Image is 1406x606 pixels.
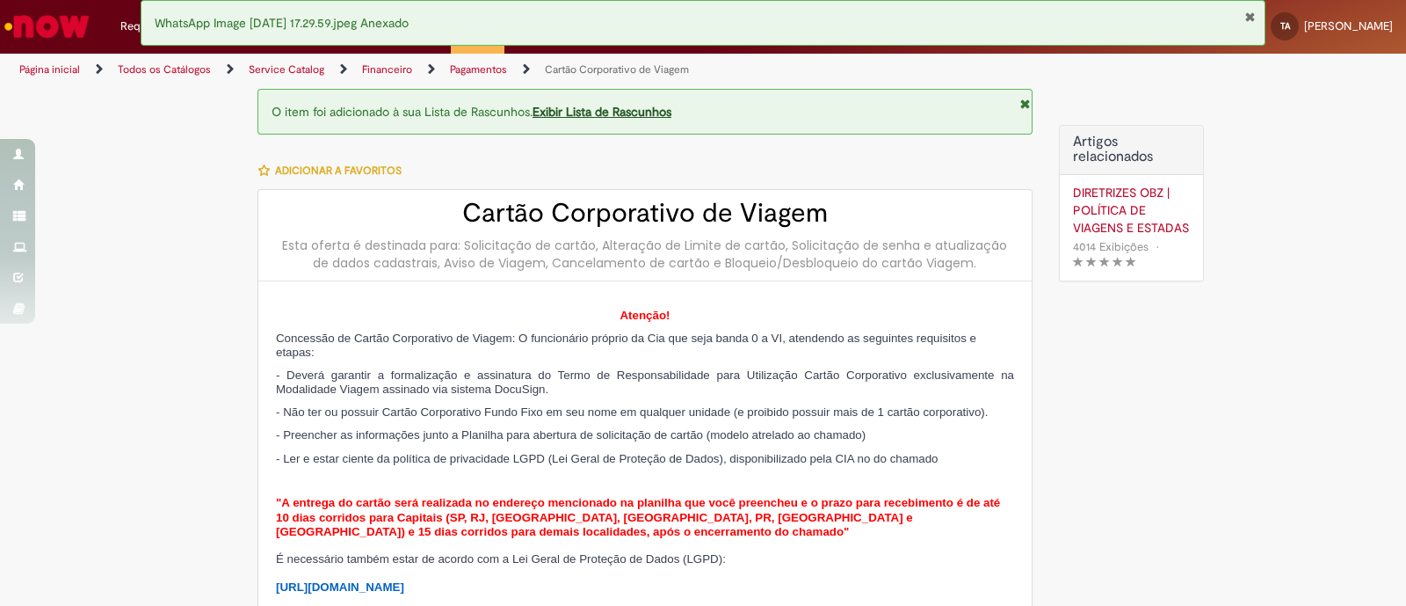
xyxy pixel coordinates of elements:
span: - Ler e estar ciente da política de privacidade LGPD (Lei Geral de Proteção de Dados), disponibil... [276,452,938,465]
button: Adicionar a Favoritos [257,152,411,189]
h2: Cartão Corporativo de Viagem [276,199,1014,228]
a: Cartão Corporativo de Viagem [545,62,689,77]
a: Todos os Catálogos [118,62,211,77]
span: Adicionar a Favoritos [275,164,402,178]
span: - Não ter ou possuir Cartão Corporativo Fundo Fixo em seu nome em qualquer unidade (e proibido po... [276,405,988,419]
span: - Preencher as informações junto a Planilha para abertura de solicitação de cartão (modelo atrela... [276,428,866,442]
img: ServiceNow [2,9,92,44]
a: Página inicial [19,62,80,77]
button: Fechar Notificação [1244,10,1256,24]
span: TA [1280,20,1290,32]
i: Fechar Notificação [1020,98,1030,110]
h3: Artigos relacionados [1073,135,1190,165]
span: Requisições [120,18,182,35]
ul: Trilhas de página [13,54,924,86]
a: Service Catalog [249,62,324,77]
span: - Deverá garantir a formalização e assinatura do Termo de Responsabilidade para Utilização Cartão... [276,369,1014,396]
a: Pagamentos [450,62,507,77]
span: "A entrega do cartão será realizada no endereço mencionado na planilha que você preencheu e o pra... [276,496,1000,538]
span: [PERSON_NAME] [1304,18,1393,33]
a: DIRETRIZES OBZ | POLÍTICA DE VIAGENS E ESTADAS [1073,184,1190,237]
a: [URL][DOMAIN_NAME] [276,580,404,594]
span: É necessário também estar de acordo com a Lei Geral de Proteção de Dados (LGPD): [276,552,726,566]
span: Atenção! [620,309,670,322]
span: WhatsApp Image [DATE] 17.29.59.jpeg Anexado [155,15,409,31]
a: Exibir Lista de Rascunhos [533,104,671,120]
span: • [1152,235,1163,259]
a: Financeiro [362,62,412,77]
div: Esta oferta é destinada para: Solicitação de cartão, Alteração de Limite de cartão, Solicitação d... [276,237,1014,272]
span: Concessão de Cartão Corporativo de Viagem: O funcionário próprio da Cia que seja banda 0 a VI, at... [276,332,976,359]
span: O item foi adicionado à sua Lista de Rascunhos. [272,104,533,120]
span: 4014 Exibições [1073,239,1149,254]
